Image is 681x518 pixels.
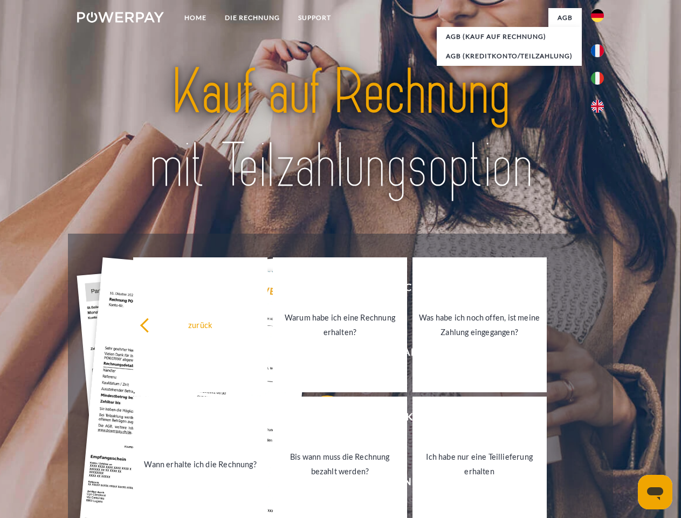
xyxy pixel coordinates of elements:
a: DIE RECHNUNG [216,8,289,28]
img: title-powerpay_de.svg [103,52,578,207]
a: Was habe ich noch offen, ist meine Zahlung eingegangen? [412,257,547,392]
a: Home [175,8,216,28]
iframe: Schaltfläche zum Öffnen des Messaging-Fensters [638,475,672,509]
img: logo-powerpay-white.svg [77,12,164,23]
a: AGB (Kauf auf Rechnung) [437,27,582,46]
a: AGB (Kreditkonto/Teilzahlung) [437,46,582,66]
img: de [591,9,604,22]
div: Ich habe nur eine Teillieferung erhalten [419,449,540,479]
a: agb [548,8,582,28]
img: en [591,100,604,113]
div: Bis wann muss die Rechnung bezahlt werden? [279,449,401,479]
div: Wann erhalte ich die Rechnung? [140,456,261,471]
img: fr [591,44,604,57]
div: Warum habe ich eine Rechnung erhalten? [279,310,401,339]
a: SUPPORT [289,8,340,28]
img: it [591,72,604,85]
div: zurück [140,317,261,332]
div: Was habe ich noch offen, ist meine Zahlung eingegangen? [419,310,540,339]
